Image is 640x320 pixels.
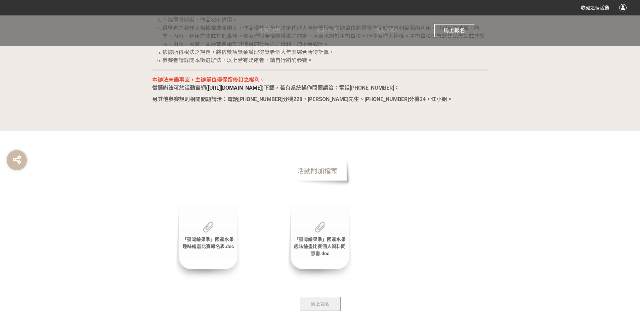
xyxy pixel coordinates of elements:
[152,77,265,83] strong: 本辦法未盡事宜，主辦單位得保留修訂之權利。
[258,27,280,34] span: 比賽說明
[262,85,399,91] strong: )下載，若有系統操作問題請洽：電話[PHONE_NUMBER]；
[152,96,453,102] strong: 另其他參賽規則相關問題請洽：電話[PHONE_NUMBER]分機228，[PERSON_NAME]先生、[PHONE_NUMBER]分機34，江小姐。
[152,85,208,91] strong: 徵選辦法可於活動官網(
[284,156,351,186] span: 活動附加檔案
[315,222,325,233] img: Icon
[208,85,262,91] a: [URL][DOMAIN_NAME]
[162,49,334,55] span: 依據所得稅法之規定，將依獎項獎金辦理得獎者個人年度綜合所得計算。
[258,15,280,46] a: 比賽說明
[375,15,397,46] a: 活動 Q&A
[182,237,234,249] a: 「臺灣繪果季」國產水果趣味繪畫比賽報名表.doc
[300,297,341,311] button: 馬上報名
[203,222,213,233] img: Icon
[375,27,397,34] span: 活動 Q&A
[316,15,338,46] a: 最新公告
[443,27,465,34] span: 馬上報名
[311,301,330,307] span: 馬上報名
[581,5,609,10] span: 收藏這個活動
[162,57,313,63] span: 參賽者請詳閱本徵選辦法，以上若有疑慮者，請自行斟酌參賽。
[316,27,338,34] span: 最新公告
[294,237,346,256] a: 「臺灣繪果季」國產水果趣味繪畫比賽個人資料同意書.doc
[434,24,474,37] button: 馬上報名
